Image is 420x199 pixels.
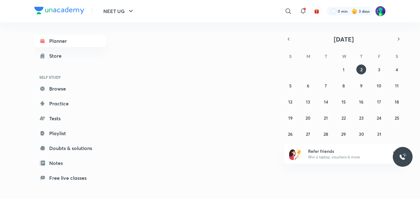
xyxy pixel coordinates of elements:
[341,99,346,105] abbr: October 15, 2025
[306,99,310,105] abbr: October 13, 2025
[392,113,402,123] button: October 25, 2025
[392,97,402,107] button: October 18, 2025
[314,8,319,14] img: avatar
[334,35,354,43] span: [DATE]
[34,50,106,62] a: Store
[324,115,328,121] abbr: October 21, 2025
[356,81,366,91] button: October 9, 2025
[342,53,346,59] abbr: Wednesday
[359,99,363,105] abbr: October 16, 2025
[321,97,331,107] button: October 14, 2025
[285,129,295,139] button: October 26, 2025
[308,154,384,160] p: Win a laptop, vouchers & more
[377,83,381,89] abbr: October 10, 2025
[34,112,106,125] a: Tests
[339,81,349,91] button: October 8, 2025
[288,99,292,105] abbr: October 12, 2025
[321,113,331,123] button: October 21, 2025
[392,81,402,91] button: October 11, 2025
[360,83,362,89] abbr: October 9, 2025
[356,64,366,74] button: October 2, 2025
[325,53,327,59] abbr: Tuesday
[339,64,349,74] button: October 1, 2025
[285,113,295,123] button: October 19, 2025
[399,153,406,161] img: ttu
[392,64,402,74] button: October 4, 2025
[356,97,366,107] button: October 16, 2025
[360,67,362,73] abbr: October 2, 2025
[374,113,384,123] button: October 24, 2025
[306,131,310,137] abbr: October 27, 2025
[49,52,65,60] div: Store
[378,67,380,73] abbr: October 3, 2025
[339,129,349,139] button: October 29, 2025
[306,53,310,59] abbr: Monday
[34,172,106,184] a: Free live classes
[312,6,322,16] button: avatar
[374,64,384,74] button: October 3, 2025
[303,113,313,123] button: October 20, 2025
[339,113,349,123] button: October 22, 2025
[356,129,366,139] button: October 30, 2025
[395,115,399,121] abbr: October 25, 2025
[303,81,313,91] button: October 6, 2025
[288,115,293,121] abbr: October 19, 2025
[396,53,398,59] abbr: Saturday
[289,53,292,59] abbr: Sunday
[339,97,349,107] button: October 15, 2025
[356,113,366,123] button: October 23, 2025
[34,7,84,14] img: Company Logo
[293,35,394,43] button: [DATE]
[34,127,106,139] a: Playlist
[359,131,364,137] abbr: October 30, 2025
[375,6,386,16] img: Kaushiki Srivastava
[34,72,106,82] h6: SELF STUDY
[100,5,138,17] button: NEET UG
[342,83,345,89] abbr: October 8, 2025
[324,131,328,137] abbr: October 28, 2025
[321,129,331,139] button: October 28, 2025
[341,115,346,121] abbr: October 22, 2025
[396,67,398,73] abbr: October 4, 2025
[341,131,346,137] abbr: October 29, 2025
[289,148,302,160] img: referral
[377,99,381,105] abbr: October 17, 2025
[307,83,309,89] abbr: October 6, 2025
[308,148,384,154] h6: Refer friends
[321,81,331,91] button: October 7, 2025
[374,129,384,139] button: October 31, 2025
[325,83,327,89] abbr: October 7, 2025
[360,53,362,59] abbr: Thursday
[377,131,381,137] abbr: October 31, 2025
[34,35,106,47] a: Planner
[285,81,295,91] button: October 5, 2025
[395,99,399,105] abbr: October 18, 2025
[289,83,292,89] abbr: October 5, 2025
[374,81,384,91] button: October 10, 2025
[377,115,381,121] abbr: October 24, 2025
[34,142,106,154] a: Doubts & solutions
[34,97,106,110] a: Practice
[324,99,328,105] abbr: October 14, 2025
[359,115,364,121] abbr: October 23, 2025
[374,97,384,107] button: October 17, 2025
[351,8,358,14] img: streak
[285,97,295,107] button: October 12, 2025
[34,82,106,95] a: Browse
[34,7,84,16] a: Company Logo
[303,97,313,107] button: October 13, 2025
[343,67,345,73] abbr: October 1, 2025
[395,83,399,89] abbr: October 11, 2025
[288,131,293,137] abbr: October 26, 2025
[34,157,106,169] a: Notes
[378,53,380,59] abbr: Friday
[306,115,311,121] abbr: October 20, 2025
[303,129,313,139] button: October 27, 2025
